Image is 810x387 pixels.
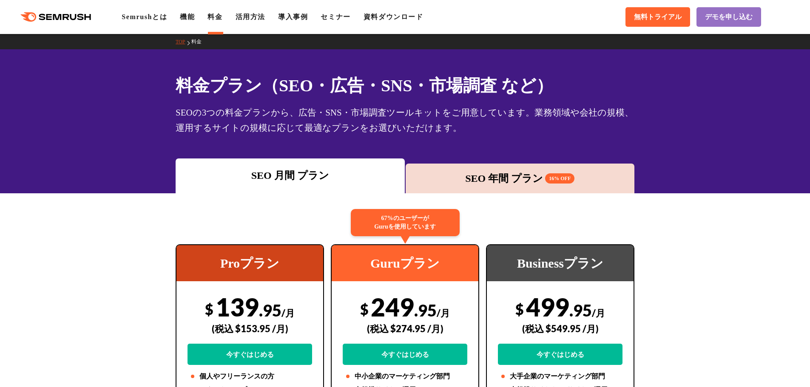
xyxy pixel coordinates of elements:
span: .95 [414,300,437,320]
li: 個人やフリーランスの方 [188,371,312,381]
a: 無料トライアル [625,7,690,27]
span: /月 [437,307,450,319]
span: $ [360,300,369,318]
a: 今すぐはじめる [188,344,312,365]
a: 料金 [207,13,222,20]
a: Semrushとは [122,13,167,20]
a: 今すぐはじめる [498,344,622,365]
div: (税込 $549.95 /月) [498,314,622,344]
span: /月 [592,307,605,319]
div: 249 [343,292,467,365]
a: 機能 [180,13,195,20]
div: SEO 年間 プラン [410,171,631,186]
span: $ [205,300,213,318]
span: .95 [259,300,281,320]
span: 無料トライアル [634,13,682,22]
div: Proプラン [176,245,323,281]
span: .95 [569,300,592,320]
a: セミナー [321,13,350,20]
span: $ [515,300,524,318]
h1: 料金プラン（SEO・広告・SNS・市場調査 など） [176,73,634,98]
div: 499 [498,292,622,365]
li: 大手企業のマーケティング部門 [498,371,622,381]
div: 139 [188,292,312,365]
div: (税込 $274.95 /月) [343,314,467,344]
div: 67%のユーザーが Guruを使用しています [351,209,460,236]
span: /月 [281,307,295,319]
a: 資料ダウンロード [364,13,423,20]
span: 16% OFF [545,173,574,184]
li: 中小企業のマーケティング部門 [343,371,467,381]
a: 料金 [191,39,208,45]
a: デモを申し込む [696,7,761,27]
a: 今すぐはじめる [343,344,467,365]
a: 活用方法 [236,13,265,20]
div: Businessプラン [487,245,634,281]
div: Guruプラン [332,245,478,281]
div: (税込 $153.95 /月) [188,314,312,344]
div: SEO 月間 プラン [180,168,401,183]
span: デモを申し込む [705,13,753,22]
a: TOP [176,39,191,45]
a: 導入事例 [278,13,308,20]
div: SEOの3つの料金プランから、広告・SNS・市場調査ツールキットをご用意しています。業務領域や会社の規模、運用するサイトの規模に応じて最適なプランをお選びいただけます。 [176,105,634,136]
